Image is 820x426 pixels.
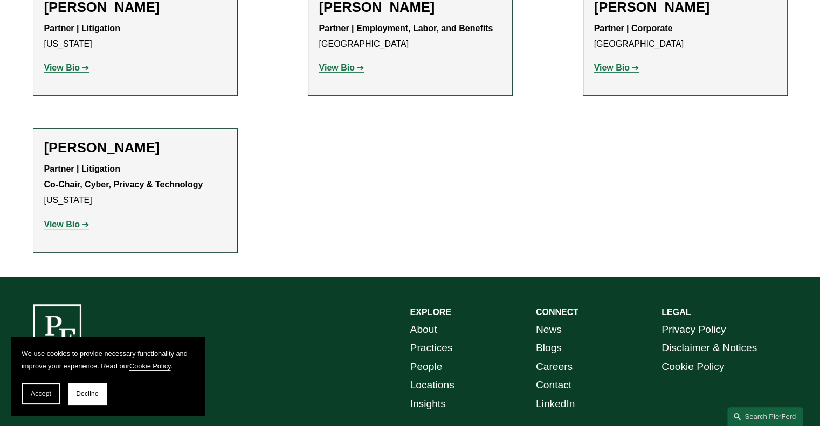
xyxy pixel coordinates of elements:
a: News [536,320,562,339]
strong: View Bio [44,220,80,229]
strong: View Bio [44,63,80,72]
strong: View Bio [594,63,630,72]
span: Accept [31,390,51,397]
p: [GEOGRAPHIC_DATA] [594,21,776,52]
strong: View Bio [319,63,355,72]
a: View Bio [594,63,639,72]
strong: Partner | Employment, Labor, and Benefits [319,24,493,33]
a: View Bio [44,220,89,229]
a: Cookie Policy [129,362,171,370]
a: Disclaimer & Notices [661,339,757,358]
a: Contact [536,376,571,395]
a: Practices [410,339,453,358]
p: [US_STATE] [44,162,226,208]
p: We use cookies to provide necessary functionality and improve your experience. Read our . [22,347,194,372]
strong: Partner | Litigation Co-Chair, Cyber, Privacy & Technology [44,164,203,189]
a: People [410,358,443,376]
span: Decline [76,390,99,397]
h2: [PERSON_NAME] [44,139,226,156]
a: Blogs [536,339,562,358]
p: [US_STATE] [44,21,226,52]
a: LinkedIn [536,395,575,414]
button: Accept [22,383,60,404]
a: Locations [410,376,454,395]
a: View Bio [44,63,89,72]
strong: LEGAL [661,308,691,317]
strong: EXPLORE [410,308,451,317]
a: Insights [410,395,446,414]
a: Careers [536,358,573,376]
section: Cookie banner [11,337,205,415]
strong: CONNECT [536,308,578,317]
a: Search this site [727,407,803,426]
p: [GEOGRAPHIC_DATA] [319,21,501,52]
a: Privacy Policy [661,320,726,339]
a: About [410,320,437,339]
button: Decline [68,383,107,404]
a: Cookie Policy [661,358,724,376]
strong: Partner | Litigation [44,24,120,33]
strong: Partner | Corporate [594,24,673,33]
a: View Bio [319,63,364,72]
